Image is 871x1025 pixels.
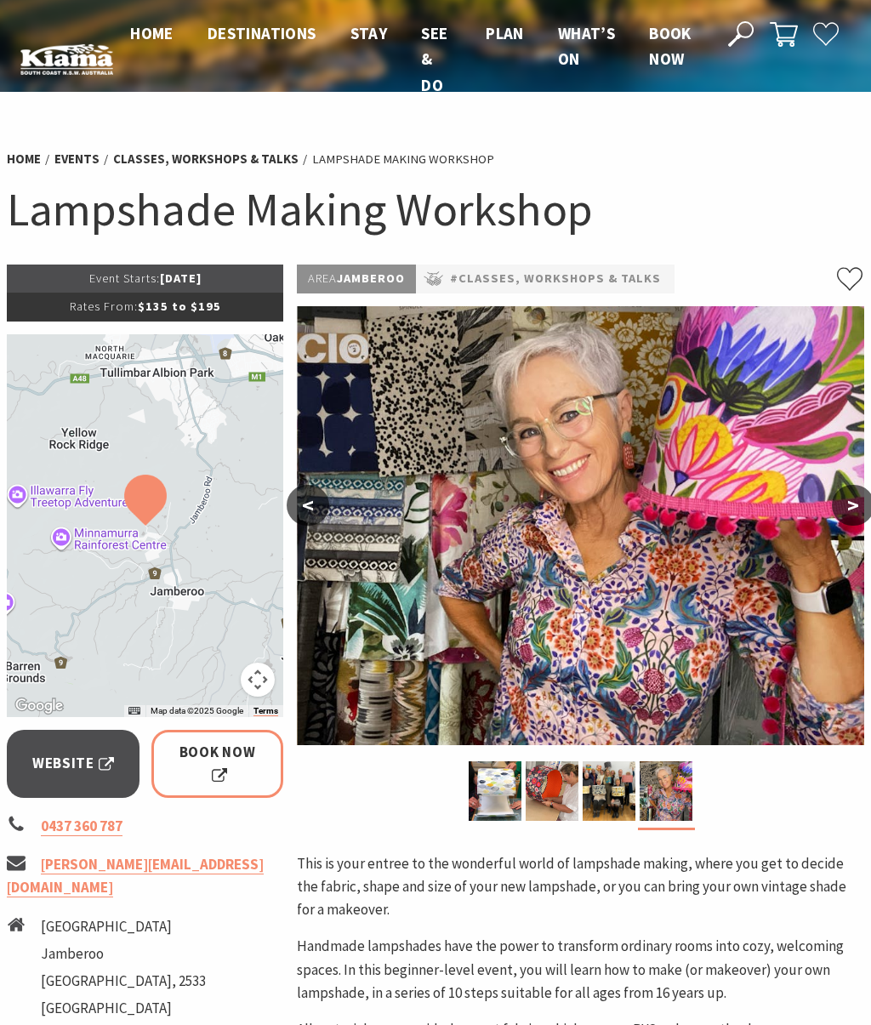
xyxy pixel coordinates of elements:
[41,817,122,836] a: 0437 360 787
[151,706,243,715] span: Map data ©2025 Google
[450,269,661,289] a: #Classes, Workshops & Talks
[469,761,521,821] img: 2 pairs of hands making a lampshade
[297,935,864,1005] p: Handmade lampshades have the power to transform ordinary rooms into cozy, welcoming spaces. In th...
[41,970,206,993] li: [GEOGRAPHIC_DATA], 2533
[20,43,113,76] img: Kiama Logo
[70,299,138,314] span: Rates From:
[128,705,140,717] button: Keyboard shortcuts
[421,23,447,95] span: See & Do
[7,730,139,798] a: Website
[41,997,206,1020] li: [GEOGRAPHIC_DATA]
[287,485,329,526] button: <
[175,741,260,787] span: Book Now
[526,761,578,821] img: picture of smiling woman making a drum lampshade with orange lining and multicoloured flowers
[297,265,416,293] p: Jamberoo
[486,23,524,43] span: Plan
[7,179,864,239] h1: Lampshade Making Workshop
[54,151,100,168] a: Events
[297,852,864,922] p: This is your entree to the wonderful world of lampshade making, where you get to decide the fabri...
[113,20,709,98] nav: Main Menu
[89,270,160,286] span: Event Starts:
[208,23,316,43] span: Destinations
[7,855,264,897] a: [PERSON_NAME][EMAIL_ADDRESS][DOMAIN_NAME]
[350,23,388,43] span: Stay
[11,695,67,717] img: Google
[130,23,174,43] span: Home
[312,149,494,169] li: Lampshade Making Workshop
[7,151,41,168] a: Home
[41,915,206,938] li: [GEOGRAPHIC_DATA]
[297,306,864,745] img: picture of grey-haired lady smiling and holding up colourful lampshade
[649,23,692,69] span: Book now
[640,761,692,821] img: picture of grey-haired lady smiling and holding up colourful lampshade
[7,293,283,321] p: $135 to $195
[151,730,284,798] a: Book Now
[253,706,278,716] a: Terms (opens in new tab)
[32,752,114,775] span: Website
[113,151,299,168] a: Classes, Workshops & Talks
[7,265,283,293] p: [DATE]
[241,663,275,697] button: Map camera controls
[41,942,206,965] li: Jamberoo
[11,695,67,717] a: Click to see this area on Google Maps
[583,761,635,821] img: group of people holding lampshades they have just made in workshop
[558,23,615,69] span: What’s On
[308,270,337,286] span: Area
